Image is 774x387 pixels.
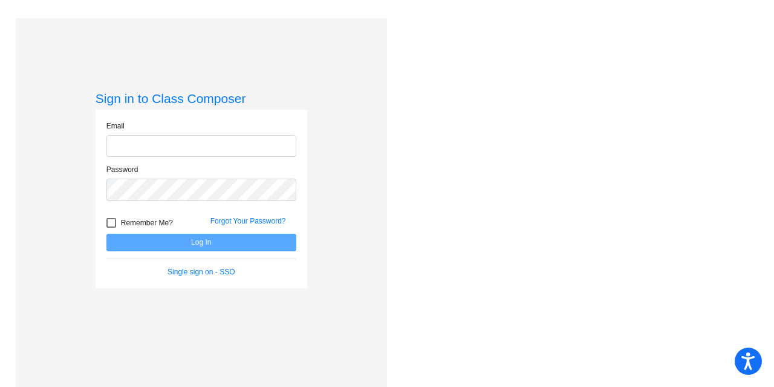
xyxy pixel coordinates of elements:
[96,91,307,106] h3: Sign in to Class Composer
[121,216,173,230] span: Remember Me?
[106,234,296,251] button: Log In
[106,164,138,175] label: Password
[167,268,235,276] a: Single sign on - SSO
[210,217,286,225] a: Forgot Your Password?
[106,121,125,131] label: Email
